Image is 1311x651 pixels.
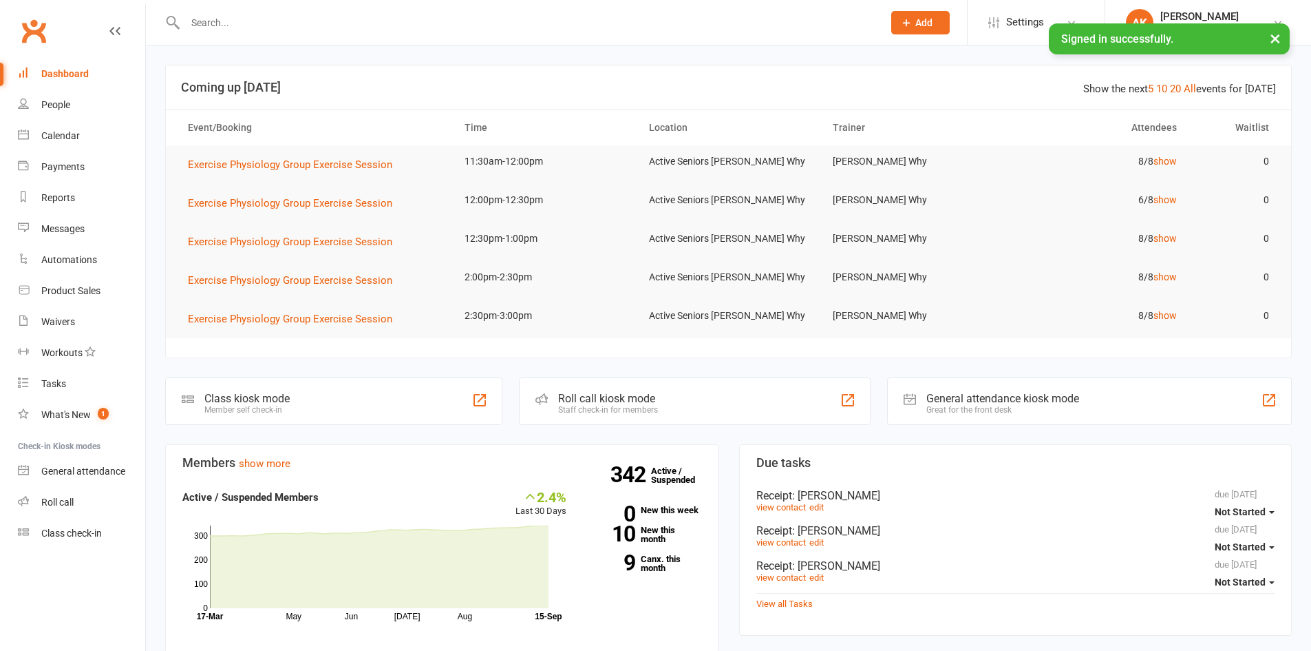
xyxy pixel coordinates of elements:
[41,466,125,477] div: General attendance
[204,405,290,415] div: Member self check-in
[18,400,145,431] a: What's New1
[926,392,1079,405] div: General attendance kiosk mode
[452,184,637,216] td: 12:00pm-12:30pm
[809,572,824,583] a: edit
[452,261,637,293] td: 2:00pm-2:30pm
[1215,541,1266,552] span: Not Started
[809,502,824,513] a: edit
[1005,261,1189,293] td: 8/8
[1005,184,1189,216] td: 6/8
[637,300,821,332] td: Active Seniors [PERSON_NAME] Why
[182,456,701,470] h3: Members
[188,234,402,250] button: Exercise Physiology Group Exercise Session
[188,236,392,248] span: Exercise Physiology Group Exercise Session
[18,518,145,549] a: Class kiosk mode
[182,491,319,504] strong: Active / Suspended Members
[820,110,1005,145] th: Trainer
[1006,7,1044,38] span: Settings
[41,68,89,79] div: Dashboard
[756,456,1275,470] h3: Due tasks
[1189,300,1281,332] td: 0
[452,110,637,145] th: Time
[809,537,824,548] a: edit
[891,11,950,34] button: Add
[587,506,701,515] a: 0New this week
[1153,271,1177,282] a: show
[792,559,880,572] span: : [PERSON_NAME]
[820,261,1005,293] td: [PERSON_NAME] Why
[188,158,392,171] span: Exercise Physiology Group Exercise Session
[587,552,635,573] strong: 9
[1215,499,1275,524] button: Not Started
[452,300,637,332] td: 2:30pm-3:00pm
[926,405,1079,415] div: Great for the front desk
[1005,223,1189,255] td: 8/8
[1215,570,1275,595] button: Not Started
[17,14,51,48] a: Clubworx
[587,504,635,524] strong: 0
[1189,223,1281,255] td: 0
[18,487,145,518] a: Roll call
[1215,506,1266,517] span: Not Started
[637,110,821,145] th: Location
[1189,184,1281,216] td: 0
[188,197,392,209] span: Exercise Physiology Group Exercise Session
[792,489,880,502] span: : [PERSON_NAME]
[1263,23,1288,53] button: ×
[41,99,70,110] div: People
[41,192,75,203] div: Reports
[1215,535,1275,559] button: Not Started
[515,489,566,504] div: 2.4%
[188,195,402,211] button: Exercise Physiology Group Exercise Session
[820,145,1005,178] td: [PERSON_NAME] Why
[1189,145,1281,178] td: 0
[1153,156,1177,167] a: show
[820,223,1005,255] td: [PERSON_NAME] Why
[204,392,290,405] div: Class kiosk mode
[756,537,806,548] a: view contact
[452,223,637,255] td: 12:30pm-1:00pm
[1153,310,1177,321] a: show
[41,161,85,172] div: Payments
[18,338,145,369] a: Workouts
[175,110,452,145] th: Event/Booking
[637,223,821,255] td: Active Seniors [PERSON_NAME] Why
[558,392,658,405] div: Roll call kiosk mode
[1005,300,1189,332] td: 8/8
[18,183,145,214] a: Reports
[1189,110,1281,145] th: Waitlist
[915,17,932,28] span: Add
[188,313,392,325] span: Exercise Physiology Group Exercise Session
[756,599,813,609] a: View all Tasks
[1153,233,1177,244] a: show
[651,456,712,495] a: 342Active / Suspended
[41,378,66,389] div: Tasks
[756,502,806,513] a: view contact
[610,464,651,485] strong: 342
[41,254,97,265] div: Automations
[18,276,145,307] a: Product Sales
[18,152,145,183] a: Payments
[637,261,821,293] td: Active Seniors [PERSON_NAME] Why
[18,245,145,276] a: Automations
[1083,81,1276,97] div: Show the next events for [DATE]
[637,145,821,178] td: Active Seniors [PERSON_NAME] Why
[820,184,1005,216] td: [PERSON_NAME] Why
[1160,23,1259,35] div: Staying Active Dee Why
[18,121,145,152] a: Calendar
[18,456,145,487] a: General attendance kiosk mode
[1148,83,1153,95] a: 5
[756,572,806,583] a: view contact
[587,524,635,544] strong: 10
[1160,10,1259,23] div: [PERSON_NAME]
[188,156,402,173] button: Exercise Physiology Group Exercise Session
[1126,9,1153,37] div: AK
[1170,83,1181,95] a: 20
[820,300,1005,332] td: [PERSON_NAME] Why
[41,316,75,327] div: Waivers
[41,528,102,539] div: Class check-in
[239,457,290,470] a: show more
[18,90,145,121] a: People
[756,524,1275,537] div: Receipt
[756,559,1275,572] div: Receipt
